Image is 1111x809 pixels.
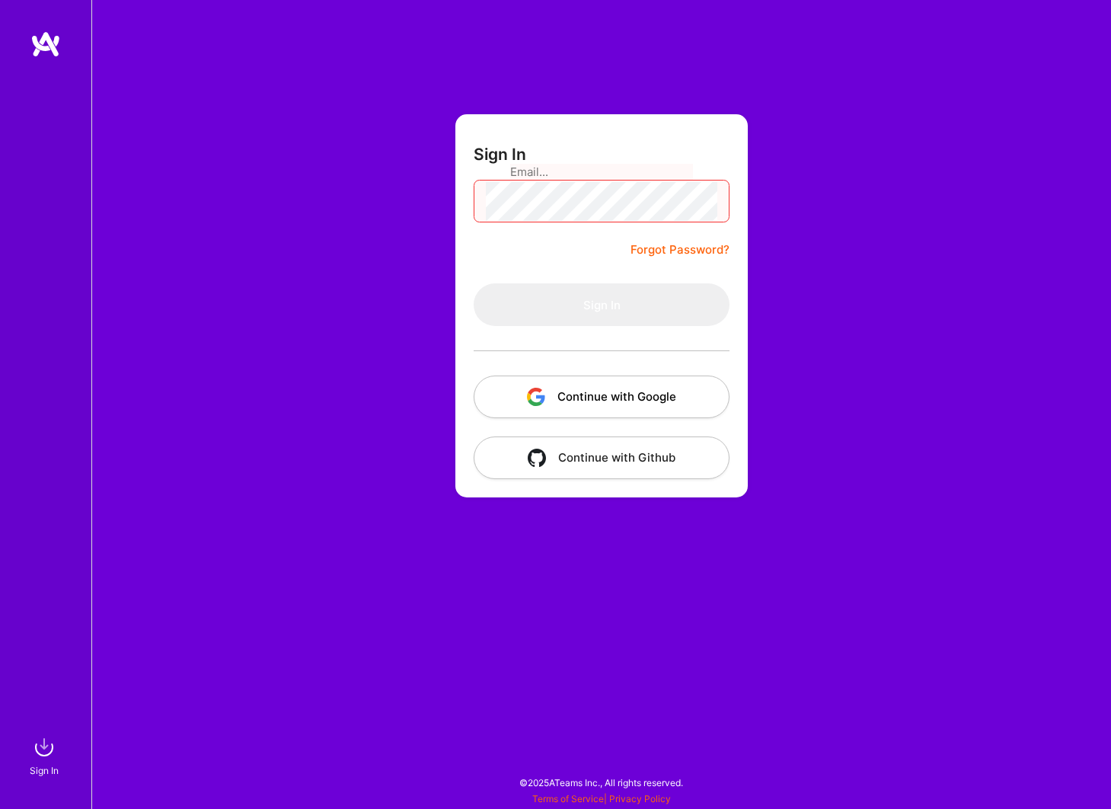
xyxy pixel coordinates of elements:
a: sign inSign In [32,732,59,779]
div: © 2025 ATeams Inc., All rights reserved. [91,763,1111,801]
img: sign in [29,732,59,763]
img: logo [30,30,61,58]
div: Sign In [30,763,59,779]
a: Forgot Password? [631,241,729,259]
a: Terms of Service [532,793,604,804]
h3: Sign In [474,145,526,164]
button: Sign In [474,283,729,326]
button: Continue with Google [474,376,729,418]
input: Email... [510,152,693,191]
a: Privacy Policy [609,793,671,804]
img: icon [528,449,546,467]
span: | [532,793,671,804]
img: icon [527,388,545,406]
button: Continue with Github [474,436,729,479]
